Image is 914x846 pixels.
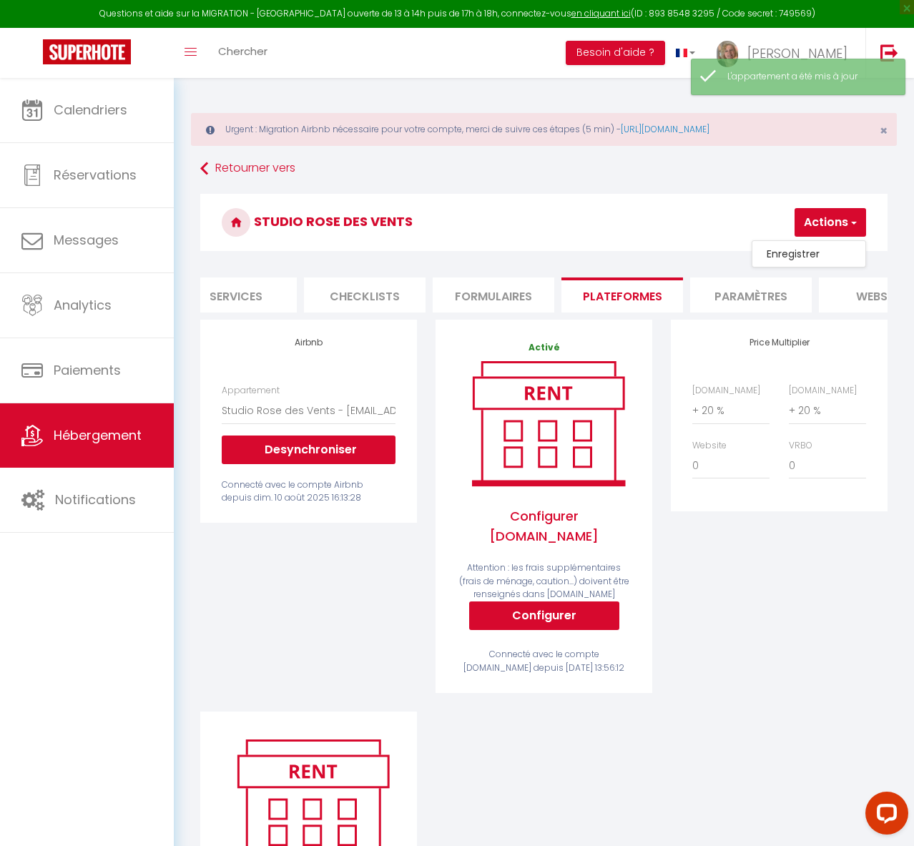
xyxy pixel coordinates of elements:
div: Connecté avec le compte Airbnb depuis dim. 10 août 2025 16:13:28 [222,478,395,506]
a: Chercher [207,28,278,78]
button: Actions [795,208,866,237]
span: [PERSON_NAME] [747,44,847,62]
span: Notifications [55,491,136,508]
a: [URL][DOMAIN_NAME] [621,123,709,135]
label: Appartement [222,384,280,398]
a: Retourner vers [200,156,888,182]
a: en cliquant ici [571,7,631,19]
span: Calendriers [54,101,127,119]
li: Paramètres [690,277,812,313]
label: Website [692,439,727,453]
span: Hébergement [54,426,142,444]
div: L'appartement a été mis à jour [727,70,890,84]
img: logout [880,44,898,62]
li: Checklists [304,277,426,313]
li: Services [175,277,297,313]
button: Desynchroniser [222,436,395,464]
div: Connecté avec le compte [DOMAIN_NAME] depuis [DATE] 13:56:12 [457,648,631,675]
iframe: LiveChat chat widget [854,786,914,846]
li: Plateformes [561,277,683,313]
span: Configurer [DOMAIN_NAME] [457,492,631,561]
span: Chercher [218,44,267,59]
li: Formulaires [433,277,554,313]
button: Close [880,124,888,137]
span: Analytics [54,296,112,314]
span: Réservations [54,166,137,184]
label: VRBO [789,439,812,453]
span: Messages [54,231,119,249]
img: Super Booking [43,39,131,64]
a: Enregistrer [752,245,865,263]
button: Besoin d'aide ? [566,41,665,65]
h3: Studio Rose des Vents [200,194,888,251]
a: ... [PERSON_NAME] [706,28,865,78]
button: Configurer [469,601,619,630]
img: ... [717,41,738,67]
label: [DOMAIN_NAME] [789,384,857,398]
div: Urgent : Migration Airbnb nécessaire pour votre compte, merci de suivre ces étapes (5 min) - [191,113,897,146]
p: Activé [457,341,631,355]
span: Paiements [54,361,121,379]
span: Attention : les frais supplémentaires (frais de ménage, caution...) doivent être renseignés dans ... [459,561,629,601]
span: × [880,122,888,139]
h4: Airbnb [222,338,395,348]
label: [DOMAIN_NAME] [692,384,760,398]
h4: Price Multiplier [692,338,866,348]
img: rent.png [457,355,639,492]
